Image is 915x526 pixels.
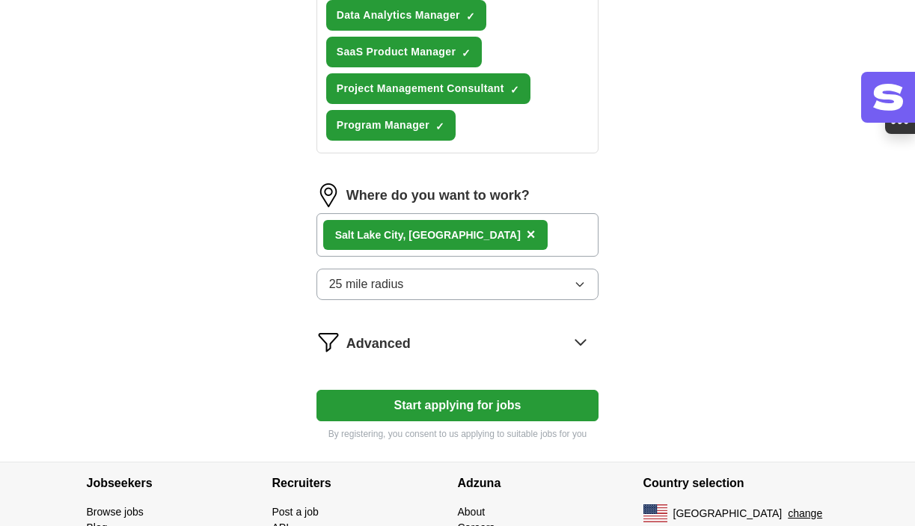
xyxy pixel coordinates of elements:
[527,224,536,246] button: ×
[326,110,456,141] button: Program Manager✓
[329,275,404,293] span: 25 mile radius
[335,229,370,241] strong: Salt La
[527,226,536,242] span: ×
[346,186,530,206] label: Where do you want to work?
[466,10,475,22] span: ✓
[462,47,471,59] span: ✓
[316,330,340,354] img: filter
[346,334,411,354] span: Advanced
[337,44,456,60] span: SaaS Product Manager
[458,506,486,518] a: About
[87,506,144,518] a: Browse jobs
[335,227,521,243] div: ke City, [GEOGRAPHIC_DATA]
[337,81,504,97] span: Project Management Consultant
[643,462,829,504] h4: Country selection
[788,506,822,522] button: change
[326,37,483,67] button: SaaS Product Manager✓
[510,84,519,96] span: ✓
[316,390,599,421] button: Start applying for jobs
[316,427,599,441] p: By registering, you consent to us applying to suitable jobs for you
[643,504,667,522] img: US flag
[337,7,460,23] span: Data Analytics Manager
[435,120,444,132] span: ✓
[326,73,530,104] button: Project Management Consultant✓
[337,117,429,133] span: Program Manager
[316,269,599,300] button: 25 mile radius
[272,506,319,518] a: Post a job
[316,183,340,207] img: location.png
[673,506,783,522] span: [GEOGRAPHIC_DATA]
